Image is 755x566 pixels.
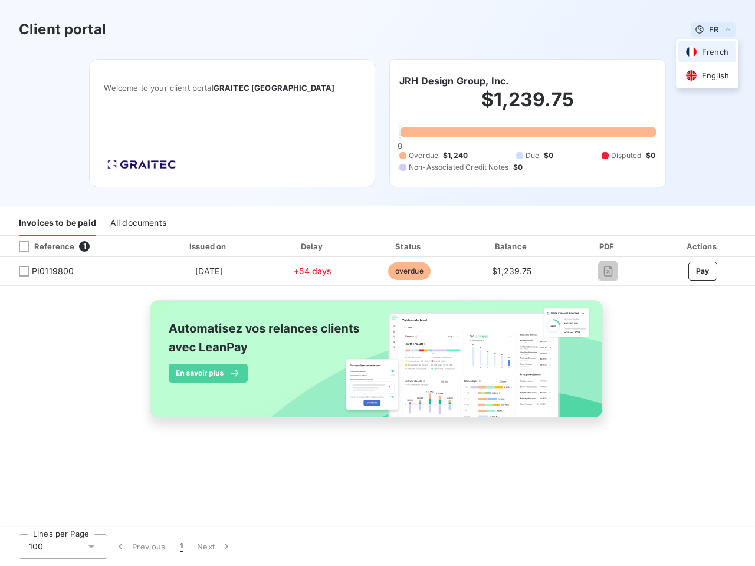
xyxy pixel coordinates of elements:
[104,83,360,93] span: Welcome to your client portal
[492,266,531,276] span: $1,239.75
[544,150,553,161] span: $0
[294,266,331,276] span: +54 days
[611,150,641,161] span: Disputed
[526,150,539,161] span: Due
[214,83,335,93] span: GRAITEC [GEOGRAPHIC_DATA]
[646,150,655,161] span: $0
[79,241,90,252] span: 1
[104,156,179,173] img: Company logo
[513,162,523,173] span: $0
[268,241,357,252] div: Delay
[388,262,431,280] span: overdue
[180,541,183,552] span: 1
[702,47,728,58] span: French
[32,265,74,277] span: PI0119800
[19,211,96,236] div: Invoices to be paid
[110,211,166,236] div: All documents
[107,534,173,559] button: Previous
[709,25,718,34] span: FR
[409,162,508,173] span: Non-Associated Credit Notes
[461,241,563,252] div: Balance
[29,541,43,552] span: 100
[399,88,656,123] h2: $1,239.75
[652,241,753,252] div: Actions
[190,534,239,559] button: Next
[139,293,616,438] img: banner
[195,266,223,276] span: [DATE]
[409,150,438,161] span: Overdue
[398,141,402,150] span: 0
[9,241,74,252] div: Reference
[362,241,456,252] div: Status
[702,70,729,81] span: English
[568,241,648,252] div: PDF
[443,150,468,161] span: $1,240
[155,241,263,252] div: Issued on
[688,262,717,281] button: Pay
[399,74,508,88] h6: JRH Design Group, Inc.
[19,19,106,40] h3: Client portal
[173,534,190,559] button: 1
